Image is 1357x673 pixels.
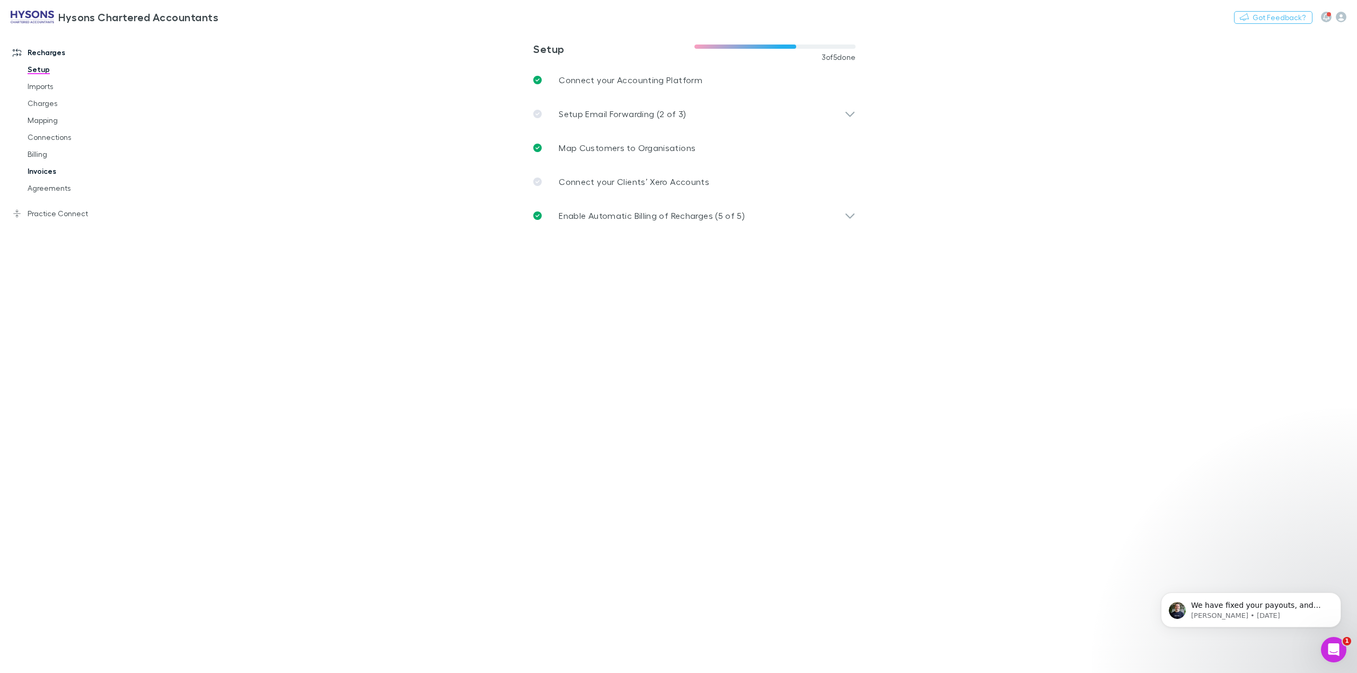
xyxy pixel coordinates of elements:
[2,44,151,61] a: Recharges
[2,205,151,222] a: Practice Connect
[17,95,151,112] a: Charges
[822,53,856,61] span: 3 of 5 done
[17,61,151,78] a: Setup
[17,163,151,180] a: Invoices
[17,146,151,163] a: Billing
[1145,570,1357,644] iframe: Intercom notifications message
[17,78,151,95] a: Imports
[525,199,864,233] div: Enable Automatic Billing of Recharges (5 of 5)
[525,131,864,165] a: Map Customers to Organisations
[559,74,702,86] p: Connect your Accounting Platform
[525,63,864,97] a: Connect your Accounting Platform
[1234,11,1312,24] button: Got Feedback?
[559,175,709,188] p: Connect your Clients’ Xero Accounts
[4,4,225,30] a: Hysons Chartered Accountants
[17,180,151,197] a: Agreements
[559,141,695,154] p: Map Customers to Organisations
[1343,637,1351,645] span: 1
[46,31,179,92] span: We have fixed your payouts, and they are now reconciled. Thank you for your patience. I will clos...
[11,11,54,23] img: Hysons Chartered Accountants's Logo
[17,129,151,146] a: Connections
[533,42,694,55] h3: Setup
[1321,637,1346,662] iframe: Intercom live chat
[525,97,864,131] div: Setup Email Forwarding (2 of 3)
[46,41,183,50] p: Message from Alex, sent 2w ago
[559,209,745,222] p: Enable Automatic Billing of Recharges (5 of 5)
[58,11,218,23] h3: Hysons Chartered Accountants
[559,108,686,120] p: Setup Email Forwarding (2 of 3)
[525,165,864,199] a: Connect your Clients’ Xero Accounts
[17,112,151,129] a: Mapping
